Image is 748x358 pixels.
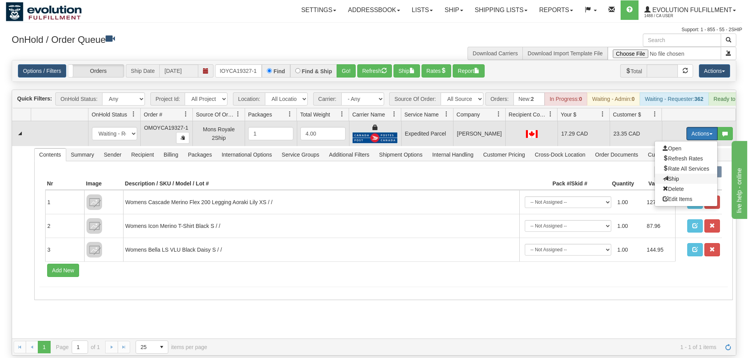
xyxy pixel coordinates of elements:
img: 8DAB37Fk3hKpn3AAAAAElFTkSuQmCC [86,242,102,257]
span: International Options [217,148,277,161]
span: Ship [663,176,679,182]
a: Customer $ filter column settings [648,108,662,121]
a: Download Carriers [473,50,518,56]
button: Add New [47,264,79,277]
td: Womens Icon Merino T-Shirt Black S / / [123,214,519,238]
td: 127.96 [644,193,673,211]
input: Order # [215,64,262,78]
span: Carrier: [313,92,341,106]
div: New: [513,92,545,106]
a: Service Name filter column settings [440,108,453,121]
a: Source Of Order filter column settings [231,108,245,121]
span: Contents [35,148,66,161]
td: Expedited Parcel [401,121,453,146]
th: Value [636,178,675,190]
button: Actions [699,64,730,78]
strong: 362 [694,96,703,102]
th: Quantity [589,178,636,190]
span: Location: [233,92,265,106]
a: Settings [295,0,342,20]
span: items per page [136,340,207,354]
th: Nr [45,178,84,190]
a: Your $ filter column settings [596,108,609,121]
div: live help - online [6,5,72,14]
span: Total [620,64,647,78]
a: Download Import Template File [527,50,603,56]
span: Cross-Dock Location [530,148,590,161]
span: Page of 1 [56,340,100,354]
span: Your $ [561,111,576,118]
span: Edit Items [663,196,692,202]
span: Ship Date [126,64,159,78]
td: 23.35 CAD [610,121,662,146]
td: 1.00 [614,217,644,235]
button: Rates [422,64,452,78]
a: Packages filter column settings [283,108,296,121]
span: Service Name [404,111,439,118]
span: Recipient [127,148,159,161]
span: Page sizes drop down [136,340,168,354]
span: Shipment Options [374,148,427,161]
a: Open [655,143,717,153]
div: In Progress: [545,92,587,106]
span: Refresh Rates [663,155,703,162]
strong: 2 [531,96,534,102]
a: Shipping lists [469,0,533,20]
span: Page 1 [38,341,50,353]
label: Find [273,69,285,74]
span: Internal Handling [427,148,478,161]
div: grid toolbar [12,90,736,108]
div: Mons Royale 2Ship [196,125,242,143]
td: 2 [45,214,84,238]
th: Image [84,178,123,190]
a: Reports [533,0,579,20]
strong: 0 [632,96,635,102]
div: Waiting - Admin: [587,92,640,106]
div: Support: 1 - 855 - 55 - 2SHIP [6,26,742,33]
span: Packages [183,148,216,161]
span: Open [663,145,681,152]
span: Evolution Fulfillment [651,7,732,13]
button: Actions [686,127,718,140]
input: Import [608,47,721,60]
span: Order Documents [591,148,643,161]
span: Packages [248,111,272,118]
td: 1.00 [614,241,644,259]
img: logo1488.jpg [6,2,82,21]
button: Refresh [357,64,392,78]
th: Description / SKU / Model / Lot # [123,178,519,190]
a: Company filter column settings [492,108,505,121]
span: Project Id: [150,92,185,106]
span: Source Of Order: [389,92,441,106]
button: Copy to clipboard [176,132,189,144]
a: OnHold Status filter column settings [127,108,140,121]
td: 1 [45,190,84,214]
span: Delete [663,186,684,192]
label: Find & Ship [302,69,332,74]
iframe: chat widget [730,139,747,219]
button: Search [721,34,736,47]
span: Carrier Name [352,111,385,118]
span: Service Groups [277,148,324,161]
td: 17.29 CAD [557,121,610,146]
th: Pack #/Skid # [519,178,589,190]
span: OMOYCA19327-1 [144,125,189,131]
a: Total Weight filter column settings [335,108,349,121]
div: Waiting - Requester: [640,92,708,106]
input: Page 1 [72,341,88,353]
label: Quick Filters: [17,95,52,102]
span: Customer Pricing [478,148,529,161]
span: 1 - 1 of 1 items [218,344,716,350]
span: Billing [159,148,183,161]
span: Sender [99,148,126,161]
span: 25 [141,343,151,351]
a: Recipient Country filter column settings [544,108,557,121]
a: Lists [406,0,439,20]
span: OnHold Status: [55,92,102,106]
span: OnHold Status [92,111,127,118]
span: Summary [66,148,99,161]
span: select [155,341,168,353]
a: Collapse [15,129,25,138]
button: Report [453,64,485,78]
td: Womens Bella LS VLU Black Daisy S / / [123,238,519,261]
